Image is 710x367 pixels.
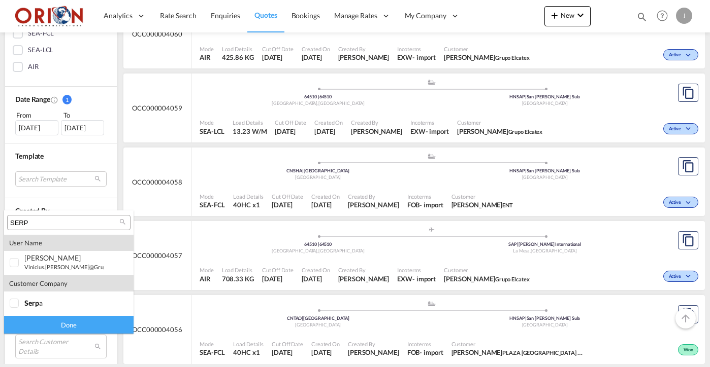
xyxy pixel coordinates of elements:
[4,275,134,291] div: customer company
[10,218,119,228] input: Search Customer Details
[24,264,166,270] small: vinicius.[PERSON_NAME]@grupo [DOMAIN_NAME]
[24,253,104,262] div: vinicius Matos
[4,316,134,334] div: Done
[4,235,134,251] div: user name
[119,218,126,226] md-icon: icon-magnify
[24,299,39,307] span: serp
[24,299,104,307] div: <span class="highlightedText">serp</span>a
